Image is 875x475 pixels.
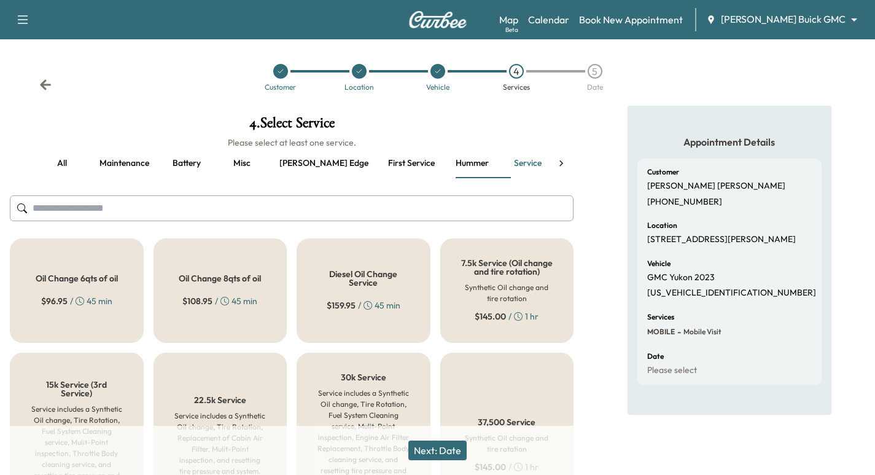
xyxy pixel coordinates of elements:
[505,25,518,34] div: Beta
[30,380,123,398] h5: 15k Service (3rd Service)
[34,149,90,178] button: all
[182,295,212,307] span: $ 108.95
[461,259,554,276] h5: 7.5k Service (Oil change and tire rotation)
[317,270,410,287] h5: Diesel Oil Change Service
[587,84,603,91] div: Date
[721,12,846,26] span: [PERSON_NAME] Buick GMC
[647,365,697,376] p: Please select
[681,327,721,337] span: Mobile Visit
[270,149,378,178] button: [PERSON_NAME] edge
[327,299,356,312] span: $ 159.95
[39,79,52,91] div: Back
[408,441,467,460] button: Next: Date
[461,282,554,304] h6: Synthetic Oil change and tire rotation
[647,313,674,321] h6: Services
[90,149,159,178] button: Maintenance
[408,11,467,28] img: Curbee Logo
[647,181,785,192] p: [PERSON_NAME] [PERSON_NAME]
[10,116,574,136] h1: 4 . Select Service
[509,64,524,79] div: 4
[647,327,675,337] span: MOBILE
[647,234,796,245] p: [STREET_ADDRESS][PERSON_NAME]
[579,12,683,27] a: Book New Appointment
[265,84,296,91] div: Customer
[647,272,715,283] p: GMC Yukon 2023
[41,295,68,307] span: $ 96.95
[182,295,257,307] div: / 45 min
[341,373,386,382] h5: 30k Service
[503,84,530,91] div: Services
[159,149,214,178] button: Battery
[647,197,722,208] p: [PHONE_NUMBER]
[499,12,518,27] a: MapBeta
[675,326,681,338] span: -
[478,418,535,426] h5: 37,500 Service
[445,149,500,178] button: Hummer
[500,149,555,178] button: Service
[34,149,549,178] div: basic tabs example
[528,12,569,27] a: Calendar
[475,310,506,323] span: $ 145.00
[475,310,539,323] div: / 1 hr
[637,135,822,149] h5: Appointment Details
[647,288,816,299] p: [US_VEHICLE_IDENTIFICATION_NUMBER]
[194,396,246,404] h5: 22.5k Service
[327,299,400,312] div: / 45 min
[647,222,677,229] h6: Location
[647,168,679,176] h6: Customer
[378,149,445,178] button: First service
[344,84,374,91] div: Location
[588,64,602,79] div: 5
[426,84,449,91] div: Vehicle
[647,353,664,360] h6: Date
[214,149,270,178] button: Misc
[647,260,671,267] h6: Vehicle
[41,295,112,307] div: / 45 min
[10,136,574,149] h6: Please select at least one service.
[36,274,118,283] h5: Oil Change 6qts of oil
[179,274,261,283] h5: Oil Change 8qts of oil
